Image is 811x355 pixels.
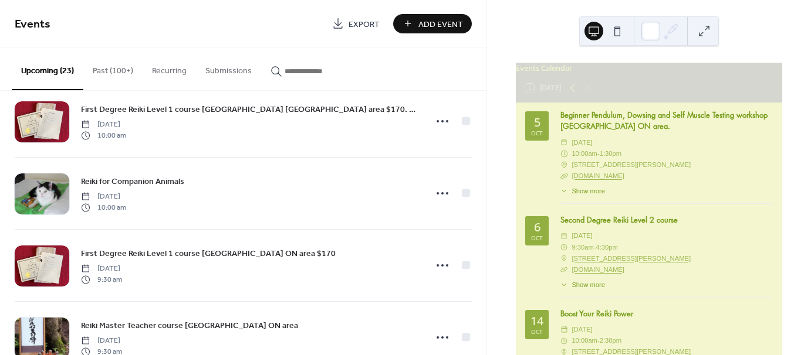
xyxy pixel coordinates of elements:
span: Events [15,13,50,36]
span: First Degree Reiki Level 1 course [GEOGRAPHIC_DATA] ON area $170 [81,248,336,260]
div: ​ [560,137,568,148]
div: ​ [560,230,568,241]
a: Reiki Master Teacher course [GEOGRAPHIC_DATA] ON area [81,319,298,332]
div: ​ [560,159,568,170]
div: ​ [560,324,568,335]
span: [DATE] [81,336,122,346]
div: Events Calendar [516,63,782,74]
span: 10:00am [572,335,597,346]
div: Oct [531,329,543,334]
div: 5 [534,117,540,128]
div: ​ [560,148,568,159]
div: Oct [531,235,543,241]
span: [DATE] [572,324,592,335]
span: 10:00 am [81,202,126,213]
a: Reiki for Companion Animals [81,175,184,188]
div: Oct [531,130,543,136]
span: Show more [572,186,605,196]
div: ​ [560,335,568,346]
span: Export [349,18,380,30]
span: 9:30 am [81,274,122,285]
a: First Degree Reiki Level 1 course [GEOGRAPHIC_DATA] [GEOGRAPHIC_DATA] area $170. Day 1 [81,103,419,116]
button: Add Event [393,14,472,33]
span: Reiki Master Teacher course [GEOGRAPHIC_DATA] ON area [81,320,298,332]
a: Boost Your Reiki Power [560,308,633,319]
span: - [597,148,600,159]
span: [STREET_ADDRESS][PERSON_NAME] [572,159,691,170]
a: [DOMAIN_NAME] [572,266,624,273]
span: 10:00 am [81,130,126,141]
div: ​ [560,264,568,275]
span: 1:30pm [600,148,621,159]
div: ​ [560,242,568,253]
button: Recurring [143,47,196,89]
span: [DATE] [81,120,126,130]
span: - [597,335,600,346]
a: [STREET_ADDRESS][PERSON_NAME] [572,253,691,264]
a: Beginner Pendulum, Dowsing and Self Muscle Testing workshop [GEOGRAPHIC_DATA] ON area. [560,110,768,131]
div: ​ [560,280,568,290]
span: 9:30am [572,242,593,253]
div: ​ [560,170,568,182]
div: 6 [534,221,540,233]
span: Add Event [418,18,463,30]
button: ​Show more [560,280,605,290]
a: Export [323,14,388,33]
button: Past (100+) [83,47,143,89]
span: 4:30pm [596,242,617,253]
div: ​ [560,253,568,264]
a: Second Degree Reiki Level 2 course [560,214,678,225]
span: [DATE] [81,192,126,202]
button: Upcoming (23) [12,47,83,90]
span: Reiki for Companion Animals [81,176,184,188]
a: [DOMAIN_NAME] [572,172,624,179]
div: 14 [530,315,543,327]
span: Show more [572,280,605,290]
button: Submissions [196,47,261,89]
button: ​Show more [560,186,605,196]
span: - [594,242,596,253]
span: 10:00am [572,148,597,159]
span: [DATE] [572,137,592,148]
span: 2:30pm [600,335,621,346]
a: First Degree Reiki Level 1 course [GEOGRAPHIC_DATA] ON area $170 [81,247,336,260]
span: [DATE] [81,264,122,274]
div: ​ [560,186,568,196]
span: [DATE] [572,230,592,241]
span: First Degree Reiki Level 1 course [GEOGRAPHIC_DATA] [GEOGRAPHIC_DATA] area $170. Day 1 [81,104,419,116]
